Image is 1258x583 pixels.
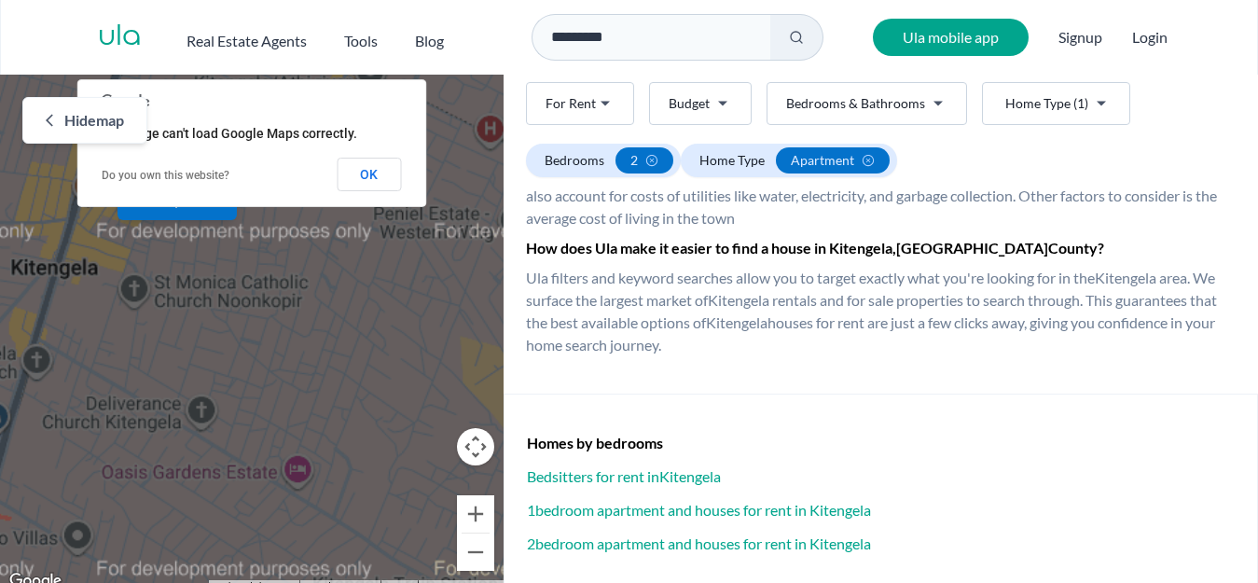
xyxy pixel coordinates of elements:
span: 2 [630,151,638,170]
a: 2bedroom apartment and houses for rent in Kitengela [527,533,1235,555]
button: Budget [649,82,752,125]
span: For Rent [546,94,596,113]
a: 1bedroom apartment and houses for rent in Kitengela [527,499,1235,521]
span: Signup [1058,19,1102,56]
span: Bedrooms & Bathrooms [786,94,925,113]
button: For Rent [526,82,634,125]
a: ula [98,21,142,54]
button: Zoom out [457,534,494,571]
button: OK [337,158,401,191]
a: Ula mobile app [873,19,1029,56]
span: Bedrooms [545,151,604,170]
button: Real Estate Agents [187,22,307,52]
nav: Main [187,22,481,52]
button: Home Type (1) [982,82,1130,125]
span: Hide map [64,109,124,132]
h2: Homes by bedrooms [527,432,1235,454]
span: Home Type (1) [1005,94,1088,113]
button: Zoom in [457,495,494,533]
button: Bedrooms & Bathrooms [767,82,967,125]
span: apartment [791,151,854,170]
span: Budget [669,94,710,113]
button: Map camera controls [457,428,494,465]
h3: Bedsitters for rent in Kitengela [527,465,1235,488]
a: Bedsitters for rent inKitengela [527,465,1235,488]
button: Login [1132,26,1168,49]
span: Ula filters and keyword searches allow you to target exactly what you're looking for in the Kiten... [526,267,1236,356]
button: Tools [344,22,378,52]
span: The median rent in Kitengela , [GEOGRAPHIC_DATA] is Kshs 11,000 . In addition to the rent cost, o... [526,162,1236,229]
span: This page can't load Google Maps correctly. [101,126,357,141]
a: Blog [415,22,444,52]
h2: Real Estate Agents [187,30,307,52]
a: Do you own this website? [102,169,229,182]
h2: Tools [344,30,378,52]
h3: How does Ula make it easier to find a house in Kitengela , [GEOGRAPHIC_DATA] County? [526,237,1236,259]
h3: 1 bedroom apartment and houses for rent in Kitengela [527,499,1235,521]
h2: Blog [415,30,444,52]
h3: 2 bedroom apartment and houses for rent in Kitengela [527,533,1235,555]
span: Home Type [699,151,765,170]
